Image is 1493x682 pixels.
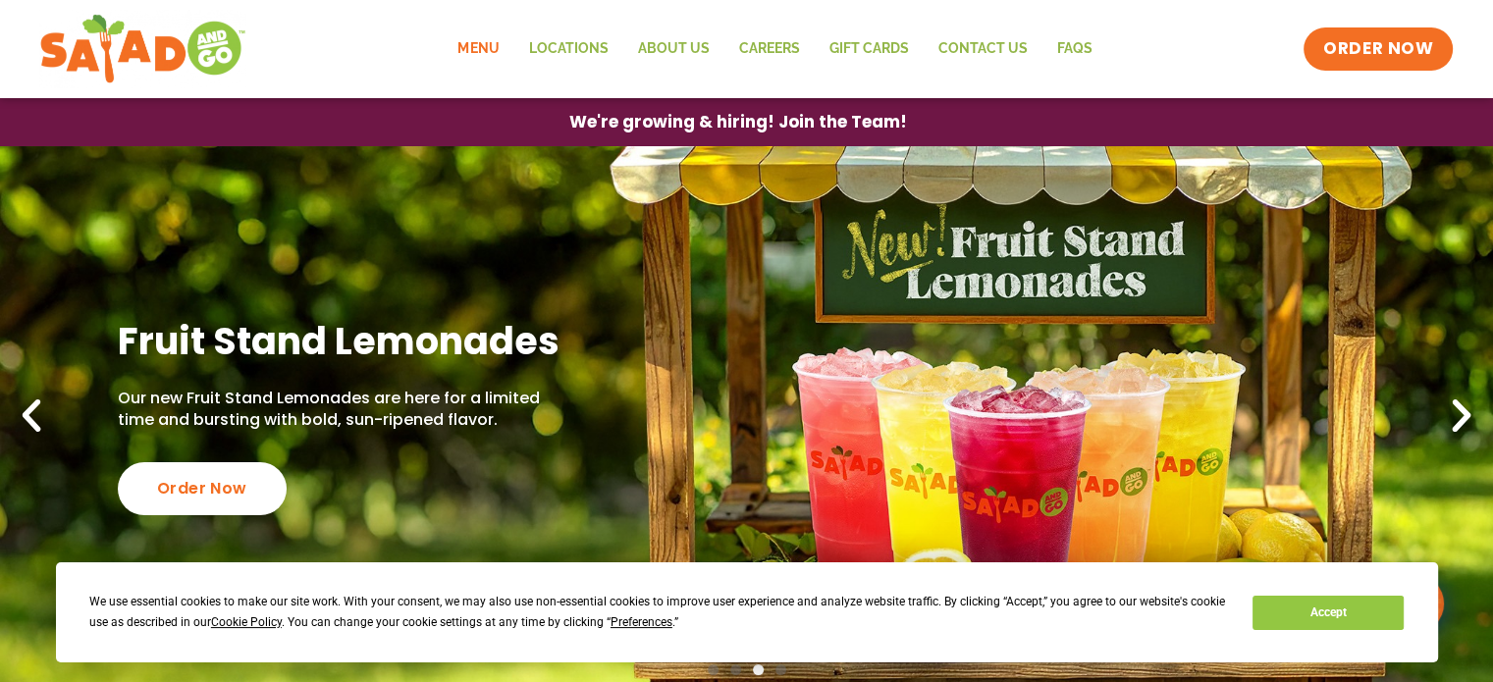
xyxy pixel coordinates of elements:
a: FAQs [1041,26,1106,72]
span: Go to slide 2 [730,664,741,675]
a: About Us [622,26,723,72]
span: We're growing & hiring! Join the Team! [569,114,907,131]
a: GIFT CARDS [814,26,923,72]
div: Previous slide [10,394,53,438]
a: Contact Us [923,26,1041,72]
div: We use essential cookies to make our site work. With your consent, we may also use non-essential ... [89,592,1229,633]
div: Order Now [118,462,287,515]
a: We're growing & hiring! Join the Team! [540,99,936,145]
a: Locations [513,26,622,72]
span: Cookie Policy [211,615,282,629]
div: Next slide [1440,394,1483,438]
p: Our new Fruit Stand Lemonades are here for a limited time and bursting with bold, sun-ripened fla... [118,388,571,432]
a: ORDER NOW [1304,27,1453,71]
a: Menu [443,26,513,72]
div: Cookie Consent Prompt [56,562,1438,662]
span: Preferences [611,615,672,629]
img: new-SAG-logo-768×292 [39,10,246,88]
span: ORDER NOW [1323,37,1433,61]
a: Careers [723,26,814,72]
h2: Fruit Stand Lemonades [118,317,571,365]
span: Go to slide 1 [708,664,719,675]
nav: Menu [443,26,1106,72]
button: Accept [1253,596,1404,630]
span: Go to slide 3 [753,664,764,675]
span: Go to slide 4 [775,664,786,675]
